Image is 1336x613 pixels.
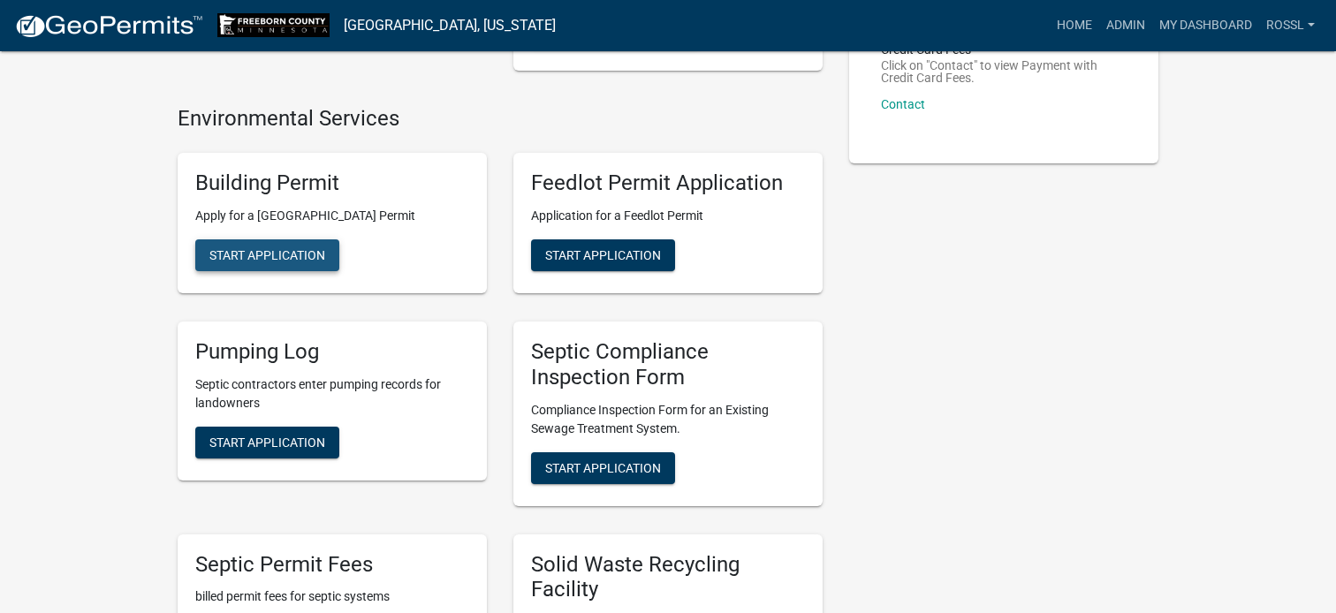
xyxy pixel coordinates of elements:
p: Credit Card Fees [881,43,1127,56]
button: Start Application [531,239,675,271]
a: Admin [1099,9,1152,42]
span: Start Application [209,435,325,449]
p: Application for a Feedlot Permit [531,207,805,225]
a: My Dashboard [1152,9,1259,42]
h5: Solid Waste Recycling Facility [531,552,805,603]
h5: Feedlot Permit Application [531,170,805,196]
a: RossL [1259,9,1322,42]
img: Freeborn County, Minnesota [217,13,330,37]
p: billed permit fees for septic systems [195,587,469,606]
button: Start Application [531,452,675,484]
a: [GEOGRAPHIC_DATA], [US_STATE] [344,11,556,41]
h5: Septic Compliance Inspection Form [531,339,805,390]
a: Home [1050,9,1099,42]
button: Start Application [195,239,339,271]
p: Compliance Inspection Form for an Existing Sewage Treatment System. [531,401,805,438]
span: Start Application [545,248,661,262]
h5: Building Permit [195,170,469,196]
span: Start Application [209,248,325,262]
h4: Environmental Services [178,106,823,132]
p: Septic contractors enter pumping records for landowners [195,375,469,412]
p: Apply for a [GEOGRAPHIC_DATA] Permit [195,207,469,225]
p: Click on "Contact" to view Payment with Credit Card Fees. [881,59,1127,84]
h5: Septic Permit Fees [195,552,469,578]
a: Contact [881,97,925,111]
button: Start Application [195,427,339,458]
h5: Pumping Log [195,339,469,365]
span: Start Application [545,460,661,474]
